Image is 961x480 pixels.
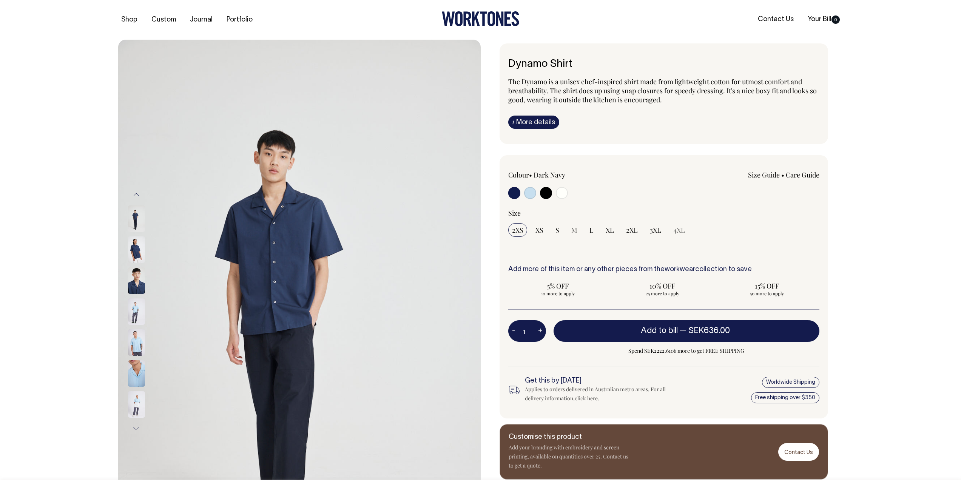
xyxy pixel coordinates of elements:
[606,225,614,235] span: XL
[508,77,817,104] span: The Dynamo is a unisex chef-inspired shirt made from lightweight cotton for utmost comfort and br...
[717,279,817,299] input: 15% OFF 50 more to apply
[781,170,784,179] span: •
[571,225,577,235] span: M
[721,281,813,290] span: 15% OFF
[224,14,256,26] a: Portfolio
[554,346,819,355] span: Spend SEK2222.6106 more to get FREE SHIPPING
[680,327,732,335] span: —
[555,225,559,235] span: S
[589,225,594,235] span: L
[508,279,608,299] input: 5% OFF 10 more to apply
[616,290,709,296] span: 25 more to apply
[673,225,685,235] span: 4XL
[650,225,661,235] span: 3XL
[641,327,678,335] span: Add to bill
[131,420,142,437] button: Next
[602,223,618,237] input: XL
[778,443,819,461] a: Contact Us
[552,223,563,237] input: S
[508,208,819,218] div: Size
[131,186,142,203] button: Previous
[529,170,532,179] span: •
[532,223,547,237] input: XS
[525,385,678,403] div: Applies to orders delivered in Australian metro areas. For all delivery information, .
[554,320,819,341] button: Add to bill —SEK636.00
[612,279,713,299] input: 10% OFF 25 more to apply
[512,118,514,126] span: i
[534,324,546,339] button: +
[512,290,605,296] span: 10 more to apply
[128,329,145,356] img: true-blue
[128,267,145,294] img: dark-navy
[512,281,605,290] span: 5% OFF
[128,360,145,387] img: true-blue
[508,223,527,237] input: 2XS
[535,225,543,235] span: XS
[748,170,780,179] a: Size Guide
[568,223,581,237] input: M
[148,14,179,26] a: Custom
[128,298,145,325] img: true-blue
[508,59,819,70] h6: Dynamo Shirt
[118,14,140,26] a: Shop
[805,13,843,26] a: Your Bill0
[665,266,695,273] a: workwear
[508,116,559,129] a: iMore details
[755,13,797,26] a: Contact Us
[525,377,678,385] h6: Get this by [DATE]
[626,225,638,235] span: 2XL
[508,324,519,339] button: -
[509,434,629,441] h6: Customise this product
[786,170,819,179] a: Care Guide
[508,170,633,179] div: Colour
[512,225,523,235] span: 2XS
[831,15,840,24] span: 0
[187,14,216,26] a: Journal
[128,391,145,418] img: true-blue
[586,223,597,237] input: L
[688,327,730,335] span: SEK636.00
[128,236,145,263] img: dark-navy
[534,170,565,179] label: Dark Navy
[616,281,709,290] span: 10% OFF
[508,266,819,273] h6: Add more of this item or any other pieces from the collection to save
[622,223,642,237] input: 2XL
[575,395,598,402] a: click here
[509,443,629,470] p: Add your branding with embroidery and screen printing, available on quantities over 25. Contact u...
[646,223,665,237] input: 3XL
[721,290,813,296] span: 50 more to apply
[669,223,689,237] input: 4XL
[128,205,145,232] img: dark-navy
